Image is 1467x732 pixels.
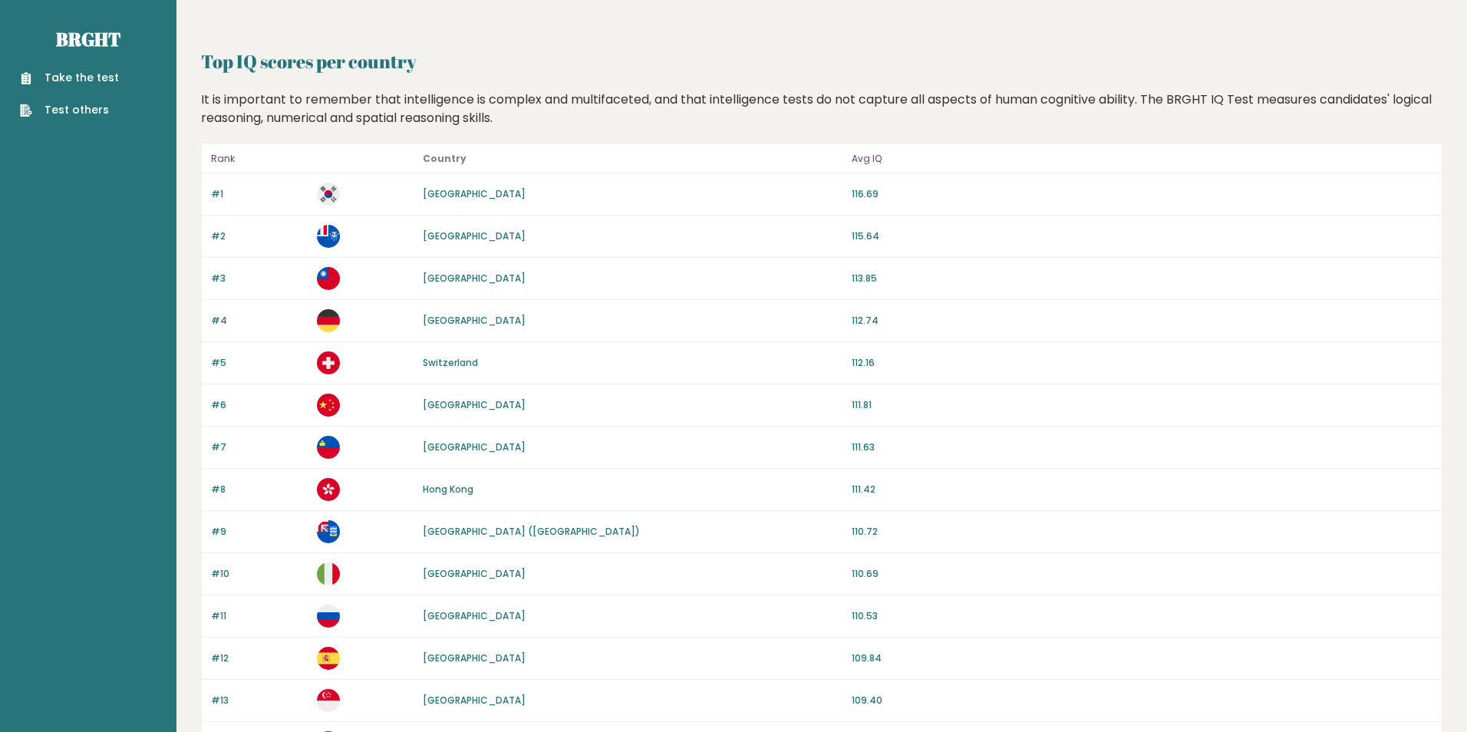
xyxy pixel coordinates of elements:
a: Brght [56,27,120,51]
b: Country [423,152,466,165]
img: tf.svg [317,225,340,248]
p: 115.64 [852,229,1432,243]
a: Take the test [20,70,119,86]
p: #2 [211,229,308,243]
p: #10 [211,567,308,581]
a: [GEOGRAPHIC_DATA] [423,609,526,622]
img: kr.svg [317,183,340,206]
img: ru.svg [317,605,340,628]
p: #1 [211,187,308,201]
a: [GEOGRAPHIC_DATA] [423,187,526,200]
p: Avg IQ [852,150,1432,168]
a: Hong Kong [423,483,473,496]
p: Rank [211,150,308,168]
p: 109.40 [852,694,1432,707]
img: cn.svg [317,394,340,417]
img: de.svg [317,309,340,332]
a: [GEOGRAPHIC_DATA] [423,272,526,285]
a: [GEOGRAPHIC_DATA] [423,398,526,411]
p: #9 [211,525,308,539]
a: [GEOGRAPHIC_DATA] [423,314,526,327]
a: [GEOGRAPHIC_DATA] [423,694,526,707]
a: [GEOGRAPHIC_DATA] [423,651,526,664]
p: 116.69 [852,187,1432,201]
img: es.svg [317,647,340,670]
p: 110.72 [852,525,1432,539]
p: 109.84 [852,651,1432,665]
img: ch.svg [317,351,340,374]
h2: Top IQ scores per country [201,48,1442,75]
p: #7 [211,440,308,454]
a: Test others [20,102,119,118]
p: #8 [211,483,308,496]
div: It is important to remember that intelligence is complex and multifaceted, and that intelligence ... [196,91,1449,127]
p: #11 [211,609,308,623]
p: 113.85 [852,272,1432,285]
p: 110.53 [852,609,1432,623]
img: hk.svg [317,478,340,501]
p: 111.42 [852,483,1432,496]
img: it.svg [317,562,340,585]
p: #3 [211,272,308,285]
p: #12 [211,651,308,665]
p: 110.69 [852,567,1432,581]
p: 111.81 [852,398,1432,412]
p: #4 [211,314,308,328]
img: fk.svg [317,520,340,543]
a: [GEOGRAPHIC_DATA] [423,440,526,453]
p: #13 [211,694,308,707]
p: 112.16 [852,356,1432,370]
p: #5 [211,356,308,370]
a: [GEOGRAPHIC_DATA] ([GEOGRAPHIC_DATA]) [423,525,640,538]
p: 111.63 [852,440,1432,454]
p: #6 [211,398,308,412]
p: 112.74 [852,314,1432,328]
a: [GEOGRAPHIC_DATA] [423,567,526,580]
a: Switzerland [423,356,478,369]
img: li.svg [317,436,340,459]
a: [GEOGRAPHIC_DATA] [423,229,526,242]
img: sg.svg [317,689,340,712]
img: tw.svg [317,267,340,290]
